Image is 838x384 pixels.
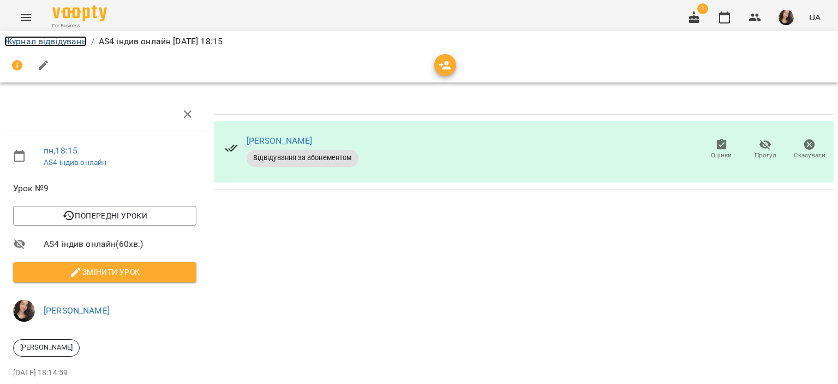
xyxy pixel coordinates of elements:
[91,35,94,48] li: /
[13,182,196,195] span: Урок №9
[809,11,821,23] span: UA
[4,35,834,48] nav: breadcrumb
[44,145,77,156] a: пн , 18:15
[13,300,35,322] img: af1f68b2e62f557a8ede8df23d2b6d50.jpg
[247,135,313,146] a: [PERSON_NAME]
[794,151,825,160] span: Скасувати
[44,158,106,167] a: AS4 індив онлайн
[22,265,188,279] span: Змінити урок
[13,4,39,31] button: Menu
[787,134,831,165] button: Скасувати
[779,10,794,25] img: af1f68b2e62f557a8ede8df23d2b6d50.jpg
[247,153,358,163] span: Відвідування за абонементом
[755,151,776,160] span: Прогул
[44,305,110,316] a: [PERSON_NAME]
[13,206,196,226] button: Попередні уроки
[699,134,744,165] button: Оцінки
[4,36,87,46] a: Журнал відвідувань
[13,368,196,379] p: [DATE] 18:14:59
[14,342,79,352] span: [PERSON_NAME]
[52,5,107,21] img: Voopty Logo
[52,22,107,29] span: For Business
[805,7,825,27] button: UA
[22,209,188,222] span: Попередні уроки
[13,262,196,282] button: Змінити урок
[99,35,223,48] p: AS4 індив онлайн [DATE] 18:15
[44,238,196,251] span: AS4 індив онлайн ( 60 хв. )
[697,3,708,14] span: 1
[13,339,80,357] div: [PERSON_NAME]
[711,151,732,160] span: Оцінки
[744,134,788,165] button: Прогул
